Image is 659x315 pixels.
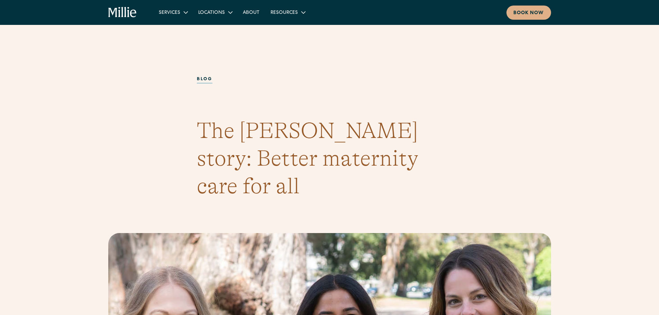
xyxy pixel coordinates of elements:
[506,6,551,20] a: Book now
[193,7,237,18] div: Locations
[271,9,298,17] div: Resources
[198,9,225,17] div: Locations
[197,117,463,200] h1: The [PERSON_NAME] story: Better maternity care for all
[197,76,213,84] a: blog
[108,7,137,18] a: home
[153,7,193,18] div: Services
[159,9,180,17] div: Services
[513,10,544,17] div: Book now
[265,7,310,18] div: Resources
[237,7,265,18] a: About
